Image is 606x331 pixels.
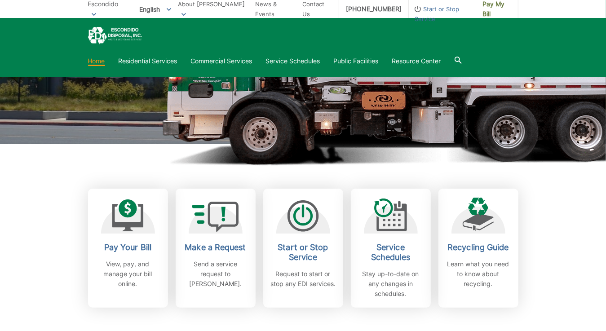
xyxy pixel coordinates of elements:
[119,56,177,66] a: Residential Services
[88,27,142,44] a: EDCD logo. Return to the homepage.
[334,56,379,66] a: Public Facilities
[358,269,424,299] p: Stay up-to-date on any changes in schedules.
[266,56,320,66] a: Service Schedules
[95,259,161,289] p: View, pay, and manage your bill online.
[95,243,161,252] h2: Pay Your Bill
[182,259,249,289] p: Send a service request to [PERSON_NAME].
[358,243,424,262] h2: Service Schedules
[88,189,168,308] a: Pay Your Bill View, pay, and manage your bill online.
[88,56,105,66] a: Home
[445,243,512,252] h2: Recycling Guide
[191,56,252,66] a: Commercial Services
[351,189,431,308] a: Service Schedules Stay up-to-date on any changes in schedules.
[176,189,256,308] a: Make a Request Send a service request to [PERSON_NAME].
[270,243,336,262] h2: Start or Stop Service
[438,189,518,308] a: Recycling Guide Learn what you need to know about recycling.
[270,269,336,289] p: Request to start or stop any EDI services.
[392,56,441,66] a: Resource Center
[133,2,178,17] span: English
[182,243,249,252] h2: Make a Request
[445,259,512,289] p: Learn what you need to know about recycling.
